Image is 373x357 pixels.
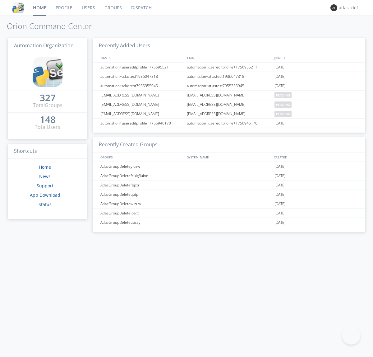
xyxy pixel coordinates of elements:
[39,164,51,170] a: Home
[185,100,273,109] div: [EMAIL_ADDRESS][DOMAIN_NAME]
[274,119,286,128] span: [DATE]
[93,119,365,128] a: automation+usereditprofile+1756946170automation+usereditprofile+1756946170[DATE]
[30,192,60,198] a: App Download
[99,81,185,90] div: automation+atlastest7955355945
[274,199,286,209] span: [DATE]
[99,63,185,72] div: automation+usereditprofile+1756955211
[93,63,365,72] a: automation+usereditprofile+1756955211automation+usereditprofile+1756955211[DATE]
[274,162,286,171] span: [DATE]
[342,326,361,345] iframe: Toggle Customer Support
[99,100,185,109] div: [EMAIL_ADDRESS][DOMAIN_NAME]
[330,4,337,11] img: 373638.png
[185,119,273,128] div: automation+usereditprofile+1756946170
[99,119,185,128] div: automation+usereditprofile+1756946170
[274,209,286,218] span: [DATE]
[186,153,272,162] div: SYSTEM_NAME
[8,144,87,159] h3: Shortcuts
[93,181,365,190] a: AtlasGroupDeletefbpxr[DATE]
[99,190,185,199] div: AtlasGroupDeleteqbtpr
[99,181,185,190] div: AtlasGroupDeletefbpxr
[185,63,273,72] div: automation+usereditprofile+1756955211
[272,53,359,62] div: JOINED
[40,95,56,101] div: 327
[93,190,365,199] a: AtlasGroupDeleteqbtpr[DATE]
[12,2,24,13] img: cddb5a64eb264b2086981ab96f4c1ba7
[185,81,273,90] div: automation+atlastest7955355945
[185,109,273,118] div: [EMAIL_ADDRESS][DOMAIN_NAME]
[33,57,62,87] img: cddb5a64eb264b2086981ab96f4c1ba7
[186,53,272,62] div: EMAIL
[99,162,185,171] div: AtlasGroupDeleteyiozw
[40,116,56,124] a: 148
[274,92,292,98] span: pending
[99,171,185,180] div: AtlasGroupDeletefculgRubin
[33,102,62,109] div: Total Groups
[99,109,185,118] div: [EMAIL_ADDRESS][DOMAIN_NAME]
[93,81,365,91] a: automation+atlastest7955355945automation+atlastest7955355945[DATE]
[274,190,286,199] span: [DATE]
[99,153,184,162] div: GROUPS
[93,218,365,227] a: AtlasGroupDeleteubssy[DATE]
[274,72,286,81] span: [DATE]
[93,91,365,100] a: [EMAIL_ADDRESS][DOMAIN_NAME][EMAIL_ADDRESS][DOMAIN_NAME]pending
[274,111,292,117] span: pending
[274,81,286,91] span: [DATE]
[99,72,185,81] div: automation+atlastest1936047318
[39,173,51,179] a: News
[93,162,365,171] a: AtlasGroupDeleteyiozw[DATE]
[40,116,56,123] div: 148
[93,38,365,54] h3: Recently Added Users
[99,218,185,227] div: AtlasGroupDeleteubssy
[274,63,286,72] span: [DATE]
[35,124,60,131] div: Total Users
[93,100,365,109] a: [EMAIL_ADDRESS][DOMAIN_NAME][EMAIL_ADDRESS][DOMAIN_NAME]pending
[39,201,52,207] a: Status
[274,101,292,108] span: pending
[93,199,365,209] a: AtlasGroupDeletewjzuw[DATE]
[14,42,74,49] span: Automation Organization
[93,137,365,153] h3: Recently Created Groups
[93,109,365,119] a: [EMAIL_ADDRESS][DOMAIN_NAME][EMAIL_ADDRESS][DOMAIN_NAME]pending
[99,53,184,62] div: NAMES
[93,171,365,181] a: AtlasGroupDeletefculgRubin[DATE]
[40,95,56,102] a: 327
[37,183,53,189] a: Support
[185,72,273,81] div: automation+atlastest1936047318
[93,72,365,81] a: automation+atlastest1936047318automation+atlastest1936047318[DATE]
[274,181,286,190] span: [DATE]
[274,218,286,227] span: [DATE]
[99,209,185,218] div: AtlasGroupDeleteloarx
[99,199,185,208] div: AtlasGroupDeletewjzuw
[185,91,273,100] div: [EMAIL_ADDRESS][DOMAIN_NAME]
[93,209,365,218] a: AtlasGroupDeleteloarx[DATE]
[274,171,286,181] span: [DATE]
[272,153,359,162] div: CREATED
[339,5,362,11] div: atlas+default+group
[99,91,185,100] div: [EMAIL_ADDRESS][DOMAIN_NAME]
